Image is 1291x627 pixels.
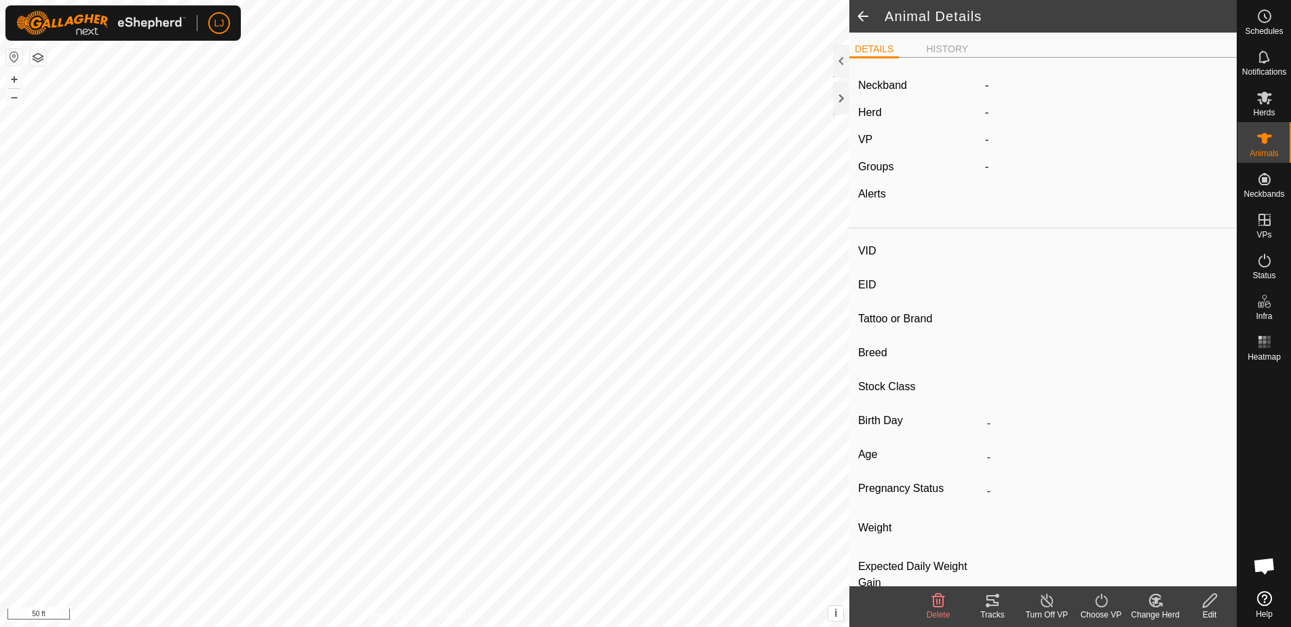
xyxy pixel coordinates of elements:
label: Expected Daily Weight Gain [858,558,982,591]
img: Gallagher Logo [16,11,186,35]
div: Turn Off VP [1020,609,1074,621]
span: VPs [1256,231,1271,239]
label: - [985,77,988,94]
span: i [834,607,837,619]
label: Weight [858,514,982,542]
span: Neckbands [1244,190,1284,198]
span: Status [1252,271,1275,280]
label: Pregnancy Status [858,480,982,497]
label: VID [858,242,982,260]
button: + [6,71,22,88]
label: VP [858,134,872,145]
a: Privacy Policy [371,609,422,622]
div: Change Herd [1128,609,1182,621]
label: Birth Day [858,412,982,430]
label: Herd [858,107,882,118]
button: i [828,606,843,621]
span: Notifications [1242,68,1286,76]
a: Contact Us [438,609,478,622]
div: Edit [1182,609,1237,621]
span: Help [1256,610,1273,618]
label: Groups [858,161,893,172]
label: Age [858,446,982,463]
h2: Animal Details [885,8,1237,24]
span: Herds [1253,109,1275,117]
button: Reset Map [6,49,22,65]
label: Alerts [858,188,886,199]
label: EID [858,276,982,294]
app-display-virtual-paddock-transition: - [985,134,988,145]
label: Neckband [858,77,907,94]
div: Tracks [965,609,1020,621]
div: Open chat [1244,546,1285,586]
a: Help [1237,586,1291,624]
span: Heatmap [1248,353,1281,361]
label: Tattoo or Brand [858,310,982,328]
span: Animals [1250,149,1279,157]
span: Infra [1256,312,1272,320]
span: Delete [927,610,950,620]
li: HISTORY [921,42,974,56]
button: Map Layers [30,50,46,66]
label: Breed [858,344,982,362]
label: Stock Class [858,378,982,396]
span: - [985,107,988,118]
span: Schedules [1245,27,1283,35]
div: Choose VP [1074,609,1128,621]
li: DETAILS [849,42,899,58]
button: – [6,89,22,105]
div: - [980,159,1233,175]
span: LJ [214,16,225,31]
